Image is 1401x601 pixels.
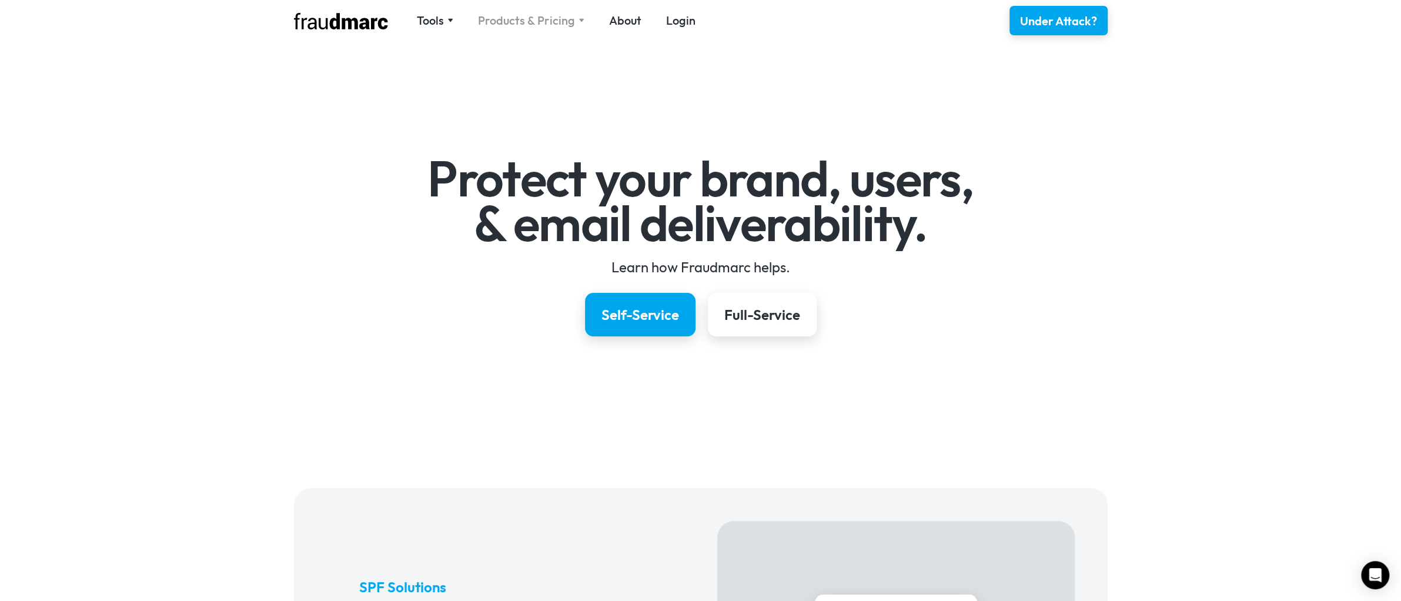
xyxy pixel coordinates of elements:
[609,12,641,29] a: About
[359,577,651,596] h5: SPF Solutions
[478,12,575,29] div: Products & Pricing
[417,12,444,29] div: Tools
[359,258,1042,276] div: Learn how Fraudmarc helps.
[359,156,1042,245] h1: Protect your brand, users, & email deliverability.
[417,12,453,29] div: Tools
[1020,13,1097,29] div: Under Attack?
[708,293,817,336] a: Full-Service
[724,305,800,324] div: Full-Service
[666,12,696,29] a: Login
[1361,561,1389,589] div: Open Intercom Messenger
[601,305,679,324] div: Self-Service
[1009,6,1108,35] a: Under Attack?
[478,12,584,29] div: Products & Pricing
[585,293,696,336] a: Self-Service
